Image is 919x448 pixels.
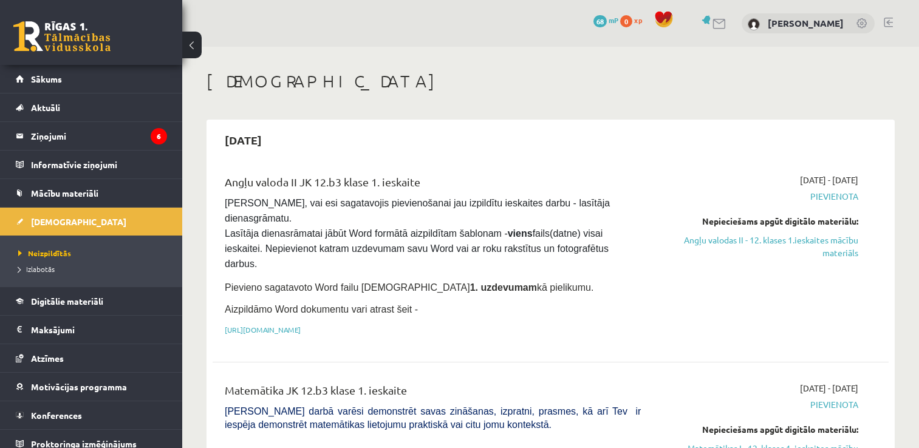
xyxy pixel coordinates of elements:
[609,15,618,25] span: mP
[659,215,858,228] div: Nepieciešams apgūt digitālo materiālu:
[800,382,858,395] span: [DATE] - [DATE]
[151,128,167,144] i: 6
[16,287,167,315] a: Digitālie materiāli
[634,15,642,25] span: xp
[16,401,167,429] a: Konferences
[31,102,60,113] span: Aktuāli
[31,216,126,227] span: [DEMOGRAPHIC_DATA]
[225,198,613,269] span: [PERSON_NAME], vai esi sagatavojis pievienošanai jau izpildītu ieskaites darbu - lasītāja dienasg...
[225,174,641,196] div: Angļu valoda II JK 12.b3 klase 1. ieskaite
[18,263,170,274] a: Izlabotās
[800,174,858,186] span: [DATE] - [DATE]
[659,190,858,203] span: Pievienota
[18,264,55,274] span: Izlabotās
[16,373,167,401] a: Motivācijas programma
[593,15,618,25] a: 68 mP
[31,188,98,199] span: Mācību materiāli
[16,151,167,178] a: Informatīvie ziņojumi
[31,353,64,364] span: Atzīmes
[16,208,167,236] a: [DEMOGRAPHIC_DATA]
[225,406,641,430] span: [PERSON_NAME] darbā varēsi demonstrēt savas zināšanas, izpratni, prasmes, kā arī Tev ir iespēja d...
[768,17,844,29] a: [PERSON_NAME]
[31,122,167,150] legend: Ziņojumi
[470,282,537,293] strong: 1. uzdevumam
[31,73,62,84] span: Sākums
[620,15,632,27] span: 0
[13,21,111,52] a: Rīgas 1. Tālmācības vidusskola
[16,316,167,344] a: Maksājumi
[18,248,170,259] a: Neizpildītās
[748,18,760,30] img: Artis Semjonovs
[31,296,103,307] span: Digitālie materiāli
[16,65,167,93] a: Sākums
[620,15,648,25] a: 0 xp
[31,410,82,421] span: Konferences
[225,325,301,334] a: [URL][DOMAIN_NAME]
[16,122,167,150] a: Ziņojumi6
[225,304,418,314] span: Aizpildāmo Word dokumentu vari atrast šeit -
[659,423,858,436] div: Nepieciešams apgūt digitālo materiālu:
[31,316,167,344] legend: Maksājumi
[225,382,641,404] div: Matemātika JK 12.b3 klase 1. ieskaite
[659,234,858,259] a: Angļu valodas II - 12. klases 1.ieskaites mācību materiāls
[31,381,127,392] span: Motivācijas programma
[16,93,167,121] a: Aktuāli
[593,15,607,27] span: 68
[207,71,895,92] h1: [DEMOGRAPHIC_DATA]
[31,151,167,178] legend: Informatīvie ziņojumi
[18,248,71,258] span: Neizpildītās
[225,282,593,293] span: Pievieno sagatavoto Word failu [DEMOGRAPHIC_DATA] kā pielikumu.
[16,344,167,372] a: Atzīmes
[213,126,274,154] h2: [DATE]
[16,179,167,207] a: Mācību materiāli
[508,228,533,239] strong: viens
[659,398,858,411] span: Pievienota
